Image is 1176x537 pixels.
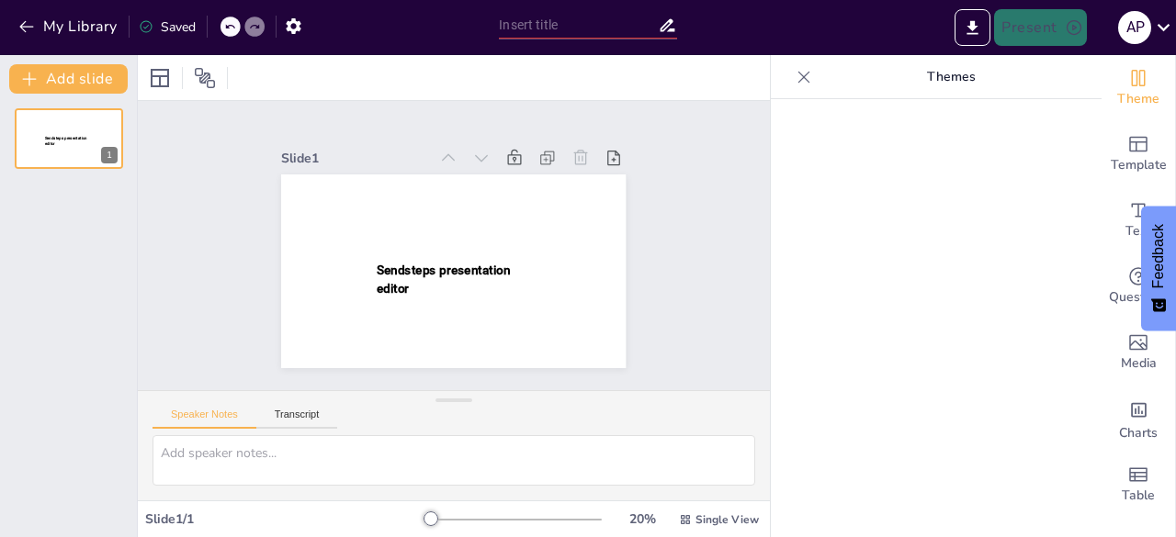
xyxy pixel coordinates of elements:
button: Add slide [9,64,128,94]
div: Add charts and graphs [1102,386,1175,452]
button: My Library [14,12,125,41]
span: Table [1122,486,1155,506]
button: Speaker Notes [153,408,256,429]
div: 1 [15,108,123,169]
button: Transcript [256,408,338,429]
div: Get real-time input from your audience [1102,253,1175,319]
button: Feedback - Show survey [1141,206,1176,330]
button: Export to PowerPoint [955,9,990,46]
p: Themes [819,55,1083,99]
div: 1 [101,147,118,163]
div: Layout [145,63,175,93]
div: Change the overall theme [1102,55,1175,121]
span: Sendsteps presentation editor [45,136,87,146]
span: Text [1125,221,1151,241]
span: Theme [1117,89,1159,109]
span: Feedback [1150,224,1167,288]
span: Single View [695,512,759,527]
span: Charts [1119,423,1158,443]
div: Slide 1 / 1 [145,510,425,528]
span: Position [194,67,216,89]
div: 20 % [620,510,664,528]
span: Template [1111,155,1167,175]
span: Questions [1109,287,1169,308]
div: A P [1118,11,1151,44]
input: Insert title [499,12,657,39]
span: Media [1121,353,1157,374]
div: Add ready made slides [1102,121,1175,187]
div: Saved [139,18,196,36]
div: Add a table [1102,452,1175,518]
div: Add images, graphics, shapes or video [1102,319,1175,386]
span: Sendsteps presentation editor [377,263,511,296]
button: Present [994,9,1086,46]
div: Add text boxes [1102,187,1175,253]
button: A P [1118,9,1151,46]
div: Slide 1 [281,150,427,167]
